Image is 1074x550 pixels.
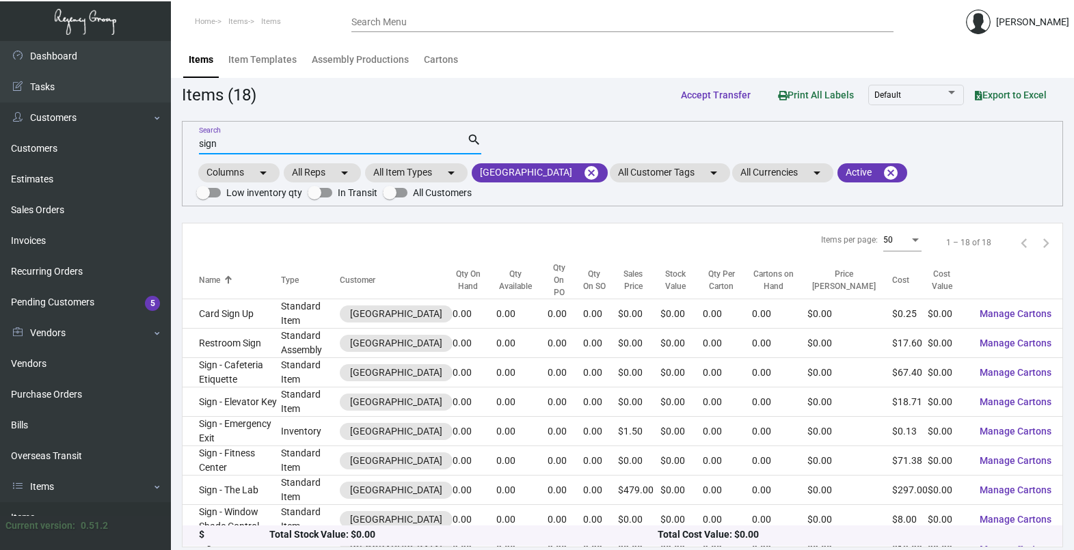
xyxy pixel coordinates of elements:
[969,389,1062,414] button: Manage Cartons
[583,299,618,329] td: 0.00
[752,505,807,534] td: 0.00
[807,476,892,505] td: $0.00
[928,387,969,417] td: $0.00
[752,268,807,292] div: Cartons on Hand
[807,268,880,292] div: Price [PERSON_NAME]
[618,417,660,446] td: $1.50
[496,268,535,292] div: Qty Available
[583,358,618,387] td: 0.00
[195,17,215,26] span: Home
[892,476,928,505] td: $297.00
[618,446,660,476] td: $0.00
[807,505,892,534] td: $0.00
[975,90,1047,100] span: Export to Excel
[338,184,377,201] span: In Transit
[969,331,1062,355] button: Manage Cartons
[660,268,703,292] div: Stock Value
[413,184,472,201] span: All Customers
[660,358,703,387] td: $0.00
[807,268,892,292] div: Price [PERSON_NAME]
[255,165,271,181] mat-icon: arrow_drop_down
[453,268,484,292] div: Qty On Hand
[453,387,496,417] td: 0.00
[703,387,752,417] td: 0.00
[706,165,722,181] mat-icon: arrow_drop_down
[809,165,825,181] mat-icon: arrow_drop_down
[284,163,361,182] mat-chip: All Reps
[583,268,618,292] div: Qty On SO
[703,268,740,292] div: Qty Per Carton
[281,446,340,476] td: Standard Item
[496,329,548,358] td: 0.00
[472,163,608,182] mat-chip: [GEOGRAPHIC_DATA]
[807,329,892,358] td: $0.00
[807,446,892,476] td: $0.00
[969,478,1062,502] button: Manage Cartons
[883,235,893,245] span: 50
[453,446,496,476] td: 0.00
[807,417,892,446] td: $0.00
[583,505,618,534] td: 0.00
[350,307,442,321] div: [GEOGRAPHIC_DATA]
[1035,232,1057,253] button: Next page
[183,387,281,417] td: Sign - Elevator Key
[81,519,108,533] div: 0.51.2
[583,329,618,358] td: 0.00
[660,417,703,446] td: $0.00
[350,454,442,468] div: [GEOGRAPHIC_DATA]
[198,163,280,182] mat-chip: Columns
[980,426,1051,437] span: Manage Cartons
[548,505,583,534] td: 0.00
[752,387,807,417] td: 0.00
[350,366,442,380] div: [GEOGRAPHIC_DATA]
[548,299,583,329] td: 0.00
[660,299,703,329] td: $0.00
[183,299,281,329] td: Card Sign Up
[496,268,548,292] div: Qty Available
[183,505,281,534] td: Sign - Window Shade Control
[226,184,302,201] span: Low inventory qty
[548,358,583,387] td: 0.00
[778,90,854,100] span: Print All Labels
[892,417,928,446] td: $0.13
[350,336,442,350] div: [GEOGRAPHIC_DATA]
[548,329,583,358] td: 0.00
[281,505,340,534] td: Standard Item
[732,163,833,182] mat-chip: All Currencies
[583,476,618,505] td: 0.00
[658,528,1046,542] div: Total Cost Value: $0.00
[336,165,353,181] mat-icon: arrow_drop_down
[980,396,1051,407] span: Manage Cartons
[583,165,600,181] mat-icon: cancel
[618,505,660,534] td: $0.00
[618,268,660,292] div: Sales Price
[892,446,928,476] td: $71.38
[703,446,752,476] td: 0.00
[996,15,1069,29] div: [PERSON_NAME]
[583,268,606,292] div: Qty On SO
[807,299,892,329] td: $0.00
[703,476,752,505] td: 0.00
[183,417,281,446] td: Sign - Emergency Exit
[453,268,496,292] div: Qty On Hand
[966,10,991,34] img: admin@bootstrapmaster.com
[928,417,969,446] td: $0.00
[618,387,660,417] td: $0.00
[883,165,899,181] mat-icon: cancel
[583,446,618,476] td: 0.00
[980,367,1051,378] span: Manage Cartons
[969,448,1062,473] button: Manage Cartons
[496,476,548,505] td: 0.00
[660,329,703,358] td: $0.00
[496,446,548,476] td: 0.00
[610,163,730,182] mat-chip: All Customer Tags
[350,395,442,409] div: [GEOGRAPHIC_DATA]
[807,387,892,417] td: $0.00
[183,446,281,476] td: Sign - Fitness Center
[281,476,340,505] td: Standard Item
[928,268,956,292] div: Cost Value
[583,387,618,417] td: 0.00
[703,268,752,292] div: Qty Per Carton
[548,446,583,476] td: 0.00
[752,299,807,329] td: 0.00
